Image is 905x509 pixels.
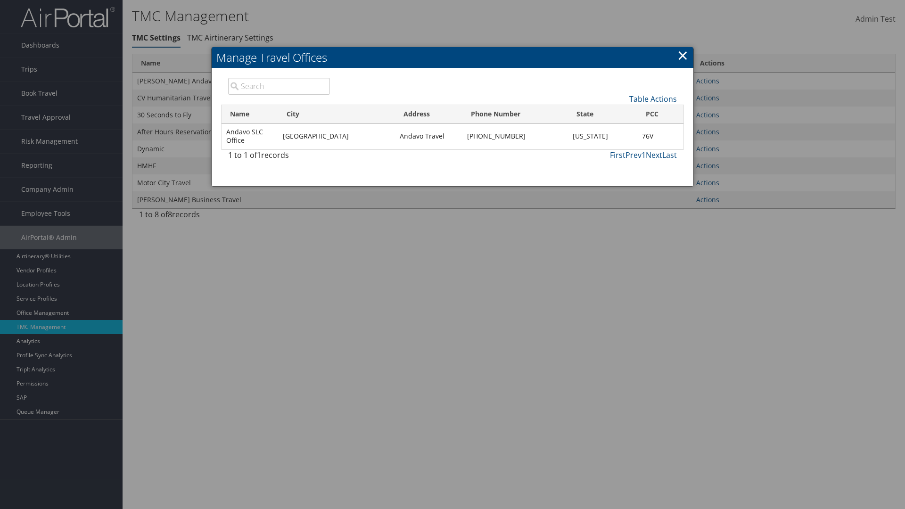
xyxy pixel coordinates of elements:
th: Name: activate to sort column descending [222,105,278,123]
td: [GEOGRAPHIC_DATA] [278,123,395,149]
td: Andavo SLC Office [222,123,278,149]
a: Table Actions [629,94,677,104]
td: Andavo Travel [395,123,462,149]
a: × [677,46,688,65]
span: 1 [257,150,261,160]
h2: Manage Travel Offices [212,47,693,68]
td: [PHONE_NUMBER] [462,123,568,149]
a: First [610,150,625,160]
th: Address: activate to sort column ascending [395,105,462,123]
td: 76V [637,123,683,149]
th: Phone Number: activate to sort column ascending [462,105,568,123]
th: PCC: activate to sort column ascending [637,105,683,123]
a: Prev [625,150,642,160]
td: [US_STATE] [568,123,638,149]
a: Last [662,150,677,160]
th: State: activate to sort column ascending [568,105,638,123]
div: 1 to 1 of records [228,149,330,165]
input: Search [228,78,330,95]
a: Next [646,150,662,160]
th: City: activate to sort column ascending [278,105,395,123]
a: 1 [642,150,646,160]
